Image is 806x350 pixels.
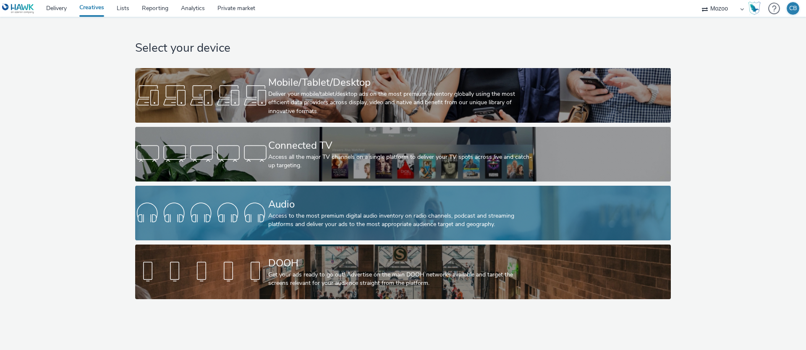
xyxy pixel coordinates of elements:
[268,90,534,116] div: Deliver your mobile/tablet/desktop ads on the most premium inventory globally using the most effi...
[268,271,534,288] div: Get your ads ready to go out! Advertise on the main DOOH networks available and target the screen...
[135,127,670,182] a: Connected TVAccess all the major TV channels on a single platform to deliver your TV spots across...
[789,2,797,15] div: CB
[135,40,670,56] h1: Select your device
[135,68,670,123] a: Mobile/Tablet/DesktopDeliver your mobile/tablet/desktop ads on the most premium inventory globall...
[268,153,534,170] div: Access all the major TV channels on a single platform to deliver your TV spots across live and ca...
[135,245,670,299] a: DOOHGet your ads ready to go out! Advertise on the main DOOH networks available and target the sc...
[748,2,761,15] img: Hawk Academy
[268,197,534,212] div: Audio
[748,2,764,15] a: Hawk Academy
[2,3,34,14] img: undefined Logo
[268,75,534,90] div: Mobile/Tablet/Desktop
[268,256,534,271] div: DOOH
[268,212,534,229] div: Access to the most premium digital audio inventory on radio channels, podcast and streaming platf...
[135,186,670,240] a: AudioAccess to the most premium digital audio inventory on radio channels, podcast and streaming ...
[268,138,534,153] div: Connected TV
